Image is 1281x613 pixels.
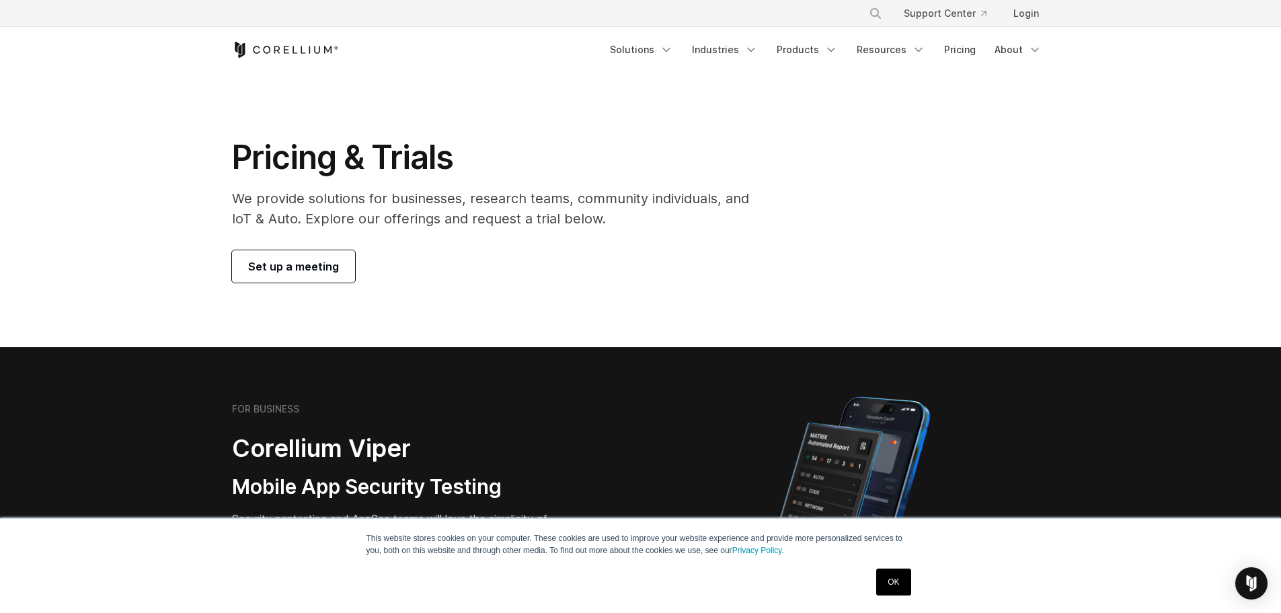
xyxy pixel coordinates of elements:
[1235,567,1268,600] div: Open Intercom Messenger
[602,38,681,62] a: Solutions
[986,38,1050,62] a: About
[232,403,299,415] h6: FOR BUSINESS
[232,137,768,178] h1: Pricing & Trials
[893,1,997,26] a: Support Center
[232,188,768,229] p: We provide solutions for businesses, research teams, community individuals, and IoT & Auto. Explo...
[849,38,933,62] a: Resources
[232,433,576,464] h2: Corellium Viper
[366,532,915,556] p: This website stores cookies on your computer. These cookies are used to improve your website expe...
[684,38,766,62] a: Industries
[232,474,576,500] h3: Mobile App Security Testing
[853,1,1050,26] div: Navigation Menu
[876,569,910,596] a: OK
[732,546,784,555] a: Privacy Policy.
[602,38,1050,62] div: Navigation Menu
[248,258,339,275] span: Set up a meeting
[1003,1,1050,26] a: Login
[863,1,888,26] button: Search
[232,42,339,58] a: Corellium Home
[936,38,984,62] a: Pricing
[232,511,576,559] p: Security pentesting and AppSec teams will love the simplicity of automated report generation comb...
[769,38,846,62] a: Products
[232,250,355,283] a: Set up a meeting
